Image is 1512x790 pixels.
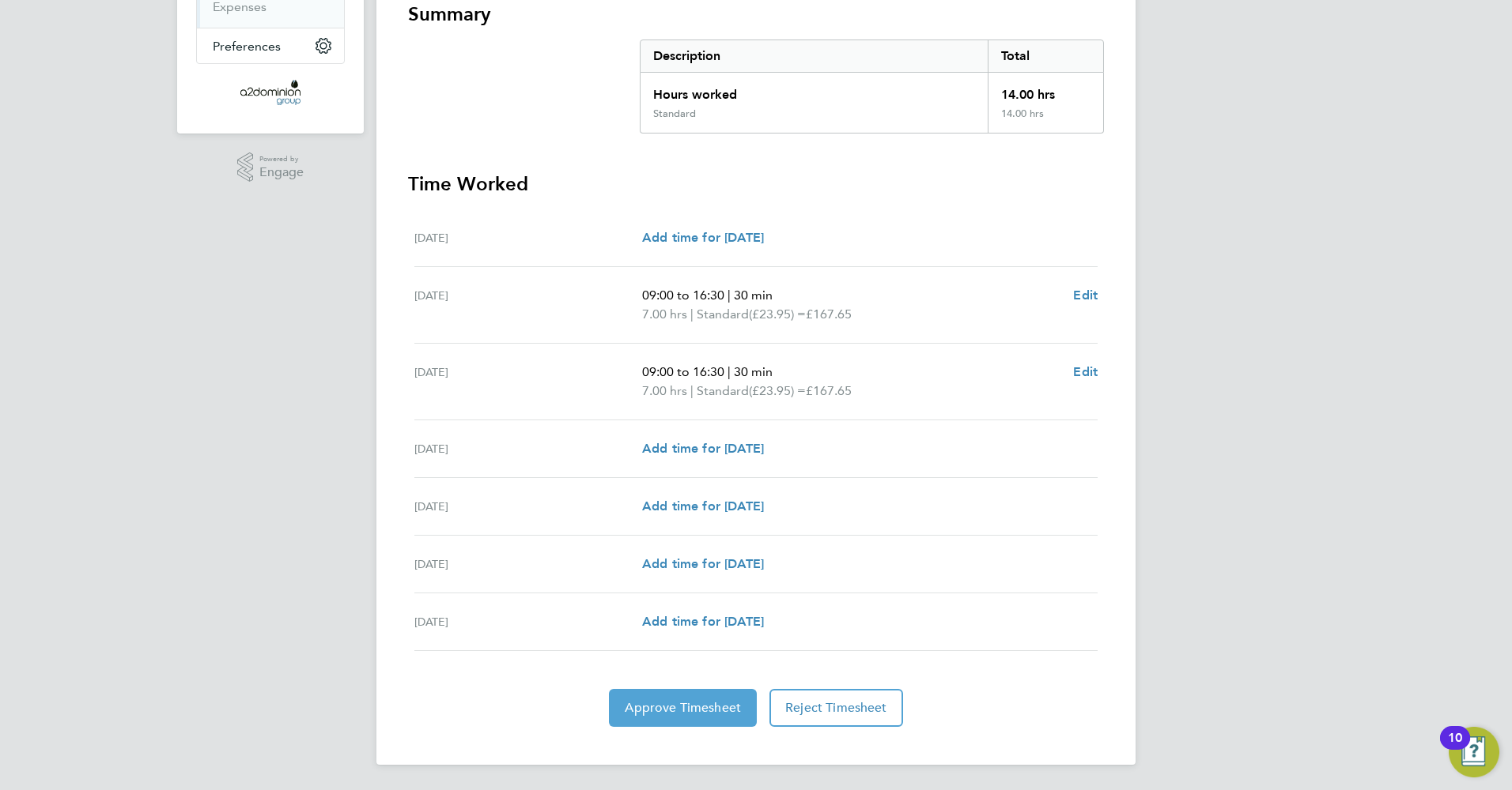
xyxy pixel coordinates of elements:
[641,40,988,72] div: Description
[988,73,1103,107] div: 14.00 hrs
[697,305,749,324] span: Standard
[408,171,1104,197] h3: Time Worked
[1073,364,1098,379] span: Edit
[769,689,903,727] button: Reject Timesheet
[240,80,300,105] img: a2dominion-logo-retina.png
[642,439,764,458] a: Add time for [DATE]
[806,307,852,322] span: £167.65
[642,364,724,379] span: 09:00 to 16:30
[697,382,749,401] span: Standard
[642,383,687,398] span: 7.00 hrs
[734,364,773,379] span: 30 min
[213,39,281,54] span: Preferences
[640,39,1104,134] div: Summary
[642,498,764,513] span: Add time for [DATE]
[414,612,642,631] div: [DATE]
[642,555,764,574] a: Add time for [DATE]
[196,80,345,105] a: Go to home page
[642,497,764,516] a: Add time for [DATE]
[806,383,852,398] span: £167.65
[1449,727,1499,777] button: Open Resource Center, 10 new notifications
[653,107,696,120] div: Standard
[414,228,642,247] div: [DATE]
[1073,286,1098,305] a: Edit
[642,307,687,322] span: 7.00 hrs
[414,363,642,401] div: [DATE]
[197,28,344,63] button: Preferences
[642,441,764,456] span: Add time for [DATE]
[690,383,694,398] span: |
[642,230,764,245] span: Add time for [DATE]
[988,107,1103,133] div: 14.00 hrs
[414,439,642,458] div: [DATE]
[609,689,757,727] button: Approve Timesheet
[625,700,741,716] span: Approve Timesheet
[642,612,764,631] a: Add time for [DATE]
[408,2,1104,727] section: Timesheet
[414,286,642,324] div: [DATE]
[641,73,988,107] div: Hours worked
[749,383,806,398] span: (£23.95) =
[408,2,1104,27] h3: Summary
[785,700,887,716] span: Reject Timesheet
[728,364,731,379] span: |
[642,614,764,629] span: Add time for [DATE]
[259,166,304,179] span: Engage
[749,307,806,322] span: (£23.95) =
[237,152,304,182] a: Powered byEngage
[414,555,642,574] div: [DATE]
[988,40,1103,72] div: Total
[414,497,642,516] div: [DATE]
[642,228,764,247] a: Add time for [DATE]
[728,288,731,303] span: |
[1073,288,1098,303] span: Edit
[259,152,304,166] span: Powered by
[734,288,773,303] span: 30 min
[690,307,694,322] span: |
[642,288,724,303] span: 09:00 to 16:30
[1448,738,1462,758] div: 10
[1073,363,1098,382] a: Edit
[642,556,764,571] span: Add time for [DATE]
